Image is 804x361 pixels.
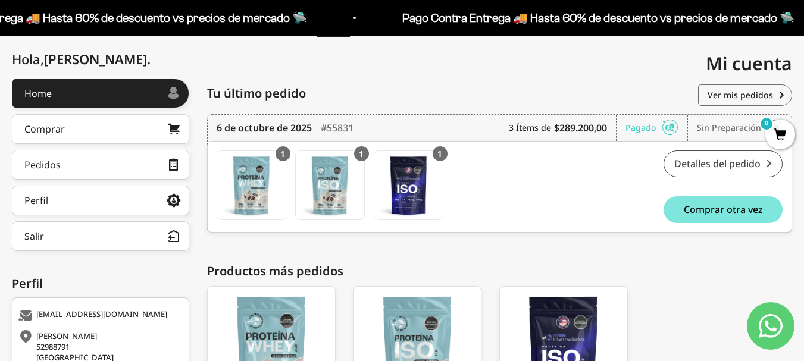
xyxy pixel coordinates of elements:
[759,117,774,131] mark: 0
[24,196,48,205] div: Perfil
[354,146,369,161] div: 1
[24,231,44,241] div: Salir
[698,84,792,106] a: Ver mis pedidos
[147,50,151,68] span: .
[374,150,443,220] a: Proteína Aislada ISO - Vainilla - Vanilla / 1 libra
[664,150,783,177] a: Detalles del pedido
[217,121,312,135] time: 6 de octubre de 2025
[509,115,617,141] div: 3 Ítems de
[207,262,792,280] div: Productos más pedidos
[12,114,189,144] a: Comprar
[217,150,286,220] a: Proteína Whey - Cookies & Cream - Cookies & Cream / 2 libras (910g)
[12,79,189,108] a: Home
[12,221,189,251] button: Salir
[697,115,783,141] div: Sin preparación
[684,205,763,214] span: Comprar otra vez
[433,146,448,161] div: 1
[12,275,189,293] div: Perfil
[207,84,306,102] span: Tu último pedido
[554,121,607,135] b: $289.200,00
[321,115,353,141] div: #55831
[706,51,792,76] span: Mi cuenta
[18,310,180,322] div: [EMAIL_ADDRESS][DOMAIN_NAME]
[276,146,290,161] div: 1
[44,50,151,68] span: [PERSON_NAME]
[296,151,364,219] img: Translation missing: es.Proteína Aislada ISO - Cookies & Cream - Cookies & Cream / 1 libra (460g)
[295,150,365,220] a: Proteína Aislada ISO - Cookies & Cream - Cookies & Cream / 1 libra (460g)
[625,115,688,141] div: Pagado
[664,196,783,223] button: Comprar otra vez
[24,160,61,169] div: Pedidos
[12,150,189,180] a: Pedidos
[765,129,795,142] a: 0
[217,151,286,219] img: Translation missing: es.Proteína Whey - Cookies & Cream - Cookies & Cream / 2 libras (910g)
[12,52,151,67] div: Hola,
[24,89,52,98] div: Home
[369,8,761,27] p: Pago Contra Entrega 🚚 Hasta 60% de descuento vs precios de mercado 🛸
[24,124,65,134] div: Comprar
[374,151,443,219] img: Translation missing: es.Proteína Aislada ISO - Vainilla - Vanilla / 1 libra
[12,186,189,215] a: Perfil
